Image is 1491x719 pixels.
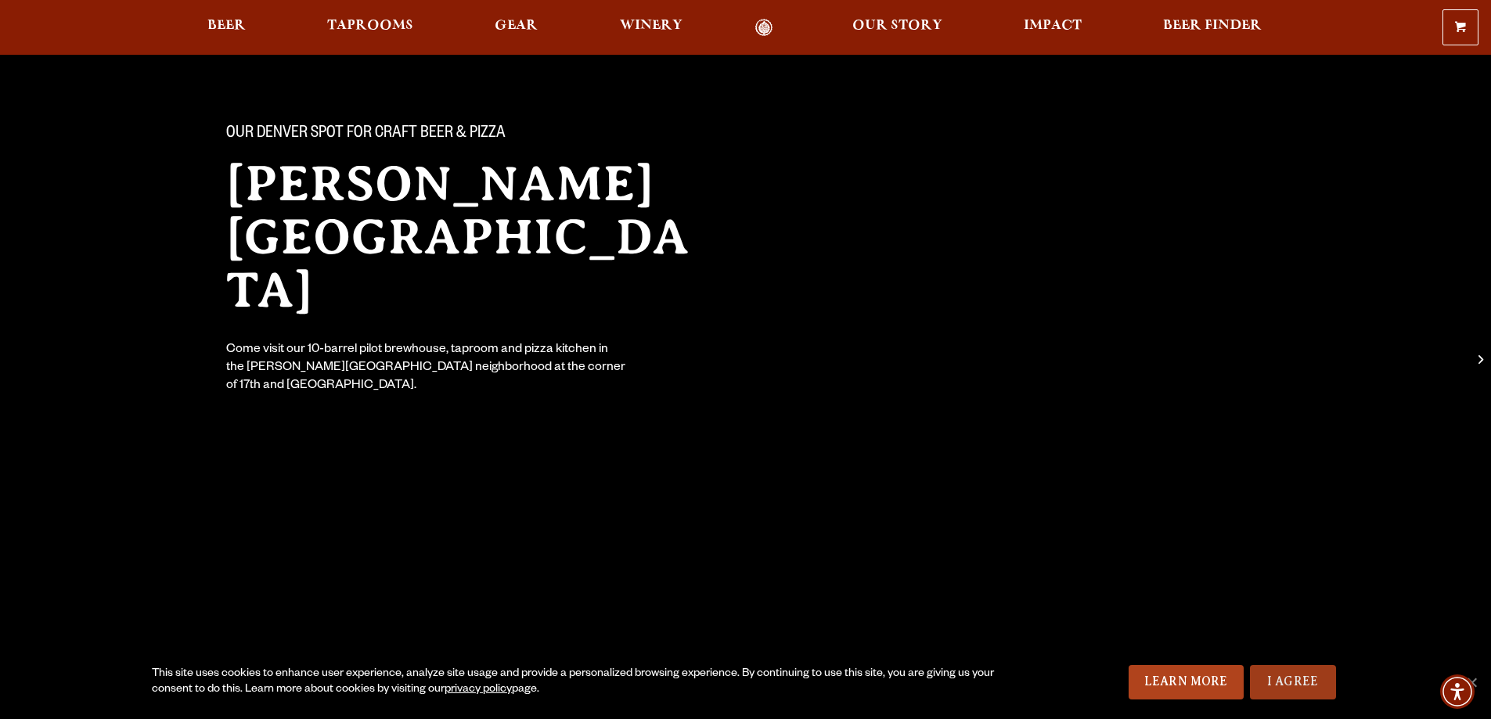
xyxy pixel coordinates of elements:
div: Accessibility Menu [1440,674,1475,709]
span: Beer Finder [1163,20,1262,32]
div: Come visit our 10-barrel pilot brewhouse, taproom and pizza kitchen in the [PERSON_NAME][GEOGRAPH... [226,342,627,396]
span: Our Denver spot for craft beer & pizza [226,124,506,145]
a: Impact [1014,19,1092,37]
h2: [PERSON_NAME][GEOGRAPHIC_DATA] [226,157,715,317]
span: Impact [1024,20,1082,32]
div: This site uses cookies to enhance user experience, analyze site usage and provide a personalized ... [152,667,999,698]
span: Beer [207,20,246,32]
a: privacy policy [445,684,512,696]
a: Our Story [842,19,953,37]
a: Gear [484,19,548,37]
a: Learn More [1129,665,1244,699]
span: Gear [495,20,538,32]
a: Beer Finder [1153,19,1272,37]
a: I Agree [1250,665,1336,699]
a: Odell Home [735,19,794,37]
a: Taprooms [317,19,423,37]
a: Beer [197,19,256,37]
span: Taprooms [327,20,413,32]
span: Our Story [852,20,942,32]
span: Winery [620,20,682,32]
a: Winery [610,19,693,37]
